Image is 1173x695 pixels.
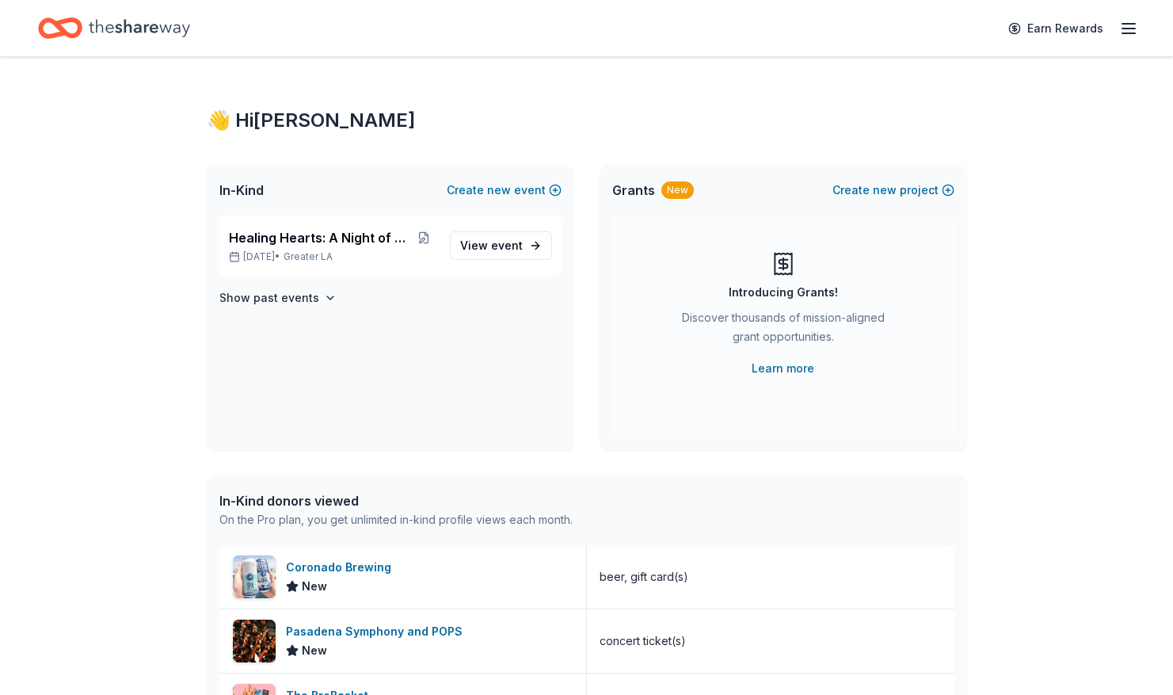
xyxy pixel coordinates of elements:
div: concert ticket(s) [600,632,686,651]
span: Grants [612,181,655,200]
a: Home [38,10,190,47]
button: Createnewevent [447,181,562,200]
div: 👋 Hi [PERSON_NAME] [207,108,967,133]
p: [DATE] • [229,250,437,263]
h4: Show past events [219,288,319,307]
a: Earn Rewards [999,14,1113,43]
div: On the Pro plan, you get unlimited in-kind profile views each month. [219,510,573,529]
span: Healing Hearts: A Night of Gratitude [229,228,412,247]
div: New [661,181,694,199]
img: Image for Pasadena Symphony and POPS [233,620,276,663]
div: Pasadena Symphony and POPS [286,622,469,641]
span: In-Kind [219,181,264,200]
div: beer, gift card(s) [600,567,688,586]
div: Coronado Brewing [286,558,398,577]
span: New [302,577,327,596]
button: Show past events [219,288,337,307]
span: View [460,236,523,255]
span: new [487,181,511,200]
span: New [302,641,327,660]
span: event [491,239,523,252]
img: Image for Coronado Brewing [233,556,276,598]
button: Createnewproject [832,181,954,200]
a: Learn more [752,359,814,378]
span: Greater LA [284,250,333,263]
div: In-Kind donors viewed [219,491,573,510]
a: View event [450,231,552,260]
div: Introducing Grants! [729,283,838,302]
div: Discover thousands of mission-aligned grant opportunities. [676,308,891,353]
span: new [873,181,897,200]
